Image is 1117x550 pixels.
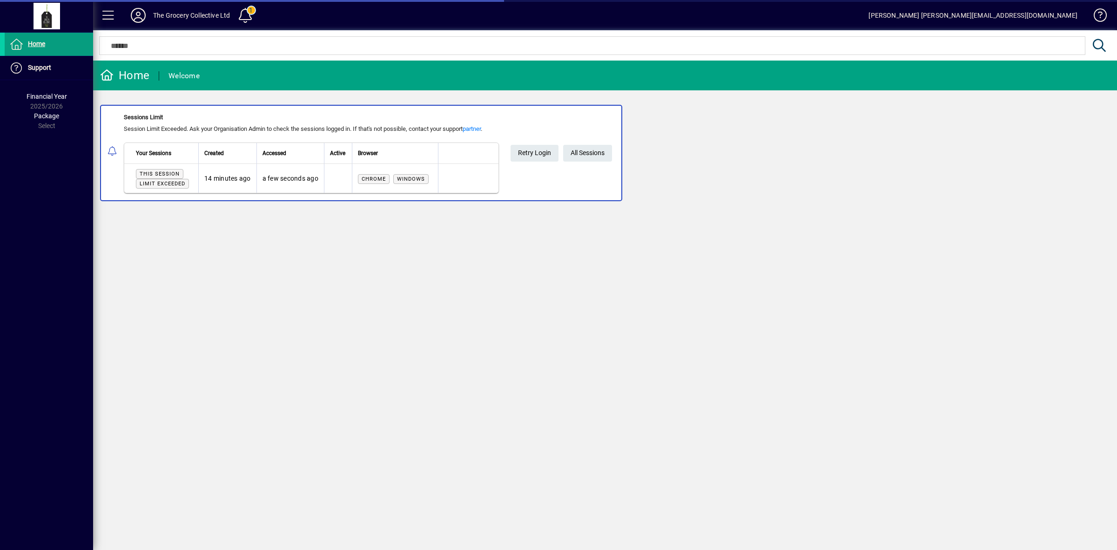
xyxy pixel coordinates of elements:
[198,164,256,193] td: 14 minutes ago
[868,8,1077,23] div: [PERSON_NAME] [PERSON_NAME][EMAIL_ADDRESS][DOMAIN_NAME]
[93,105,1117,201] app-alert-notification-menu-item: Sessions Limit
[28,40,45,48] span: Home
[204,148,224,158] span: Created
[27,93,67,100] span: Financial Year
[124,124,499,134] div: Session Limit Exceeded. Ask your Organisation Admin to check the sessions logged in. If that's no...
[262,148,286,158] span: Accessed
[28,64,51,71] span: Support
[34,112,59,120] span: Package
[362,176,386,182] span: Chrome
[397,176,425,182] span: Windows
[140,171,180,177] span: This session
[571,145,605,161] span: All Sessions
[518,145,551,161] span: Retry Login
[5,56,93,80] a: Support
[358,148,378,158] span: Browser
[124,113,499,122] div: Sessions Limit
[136,148,171,158] span: Your Sessions
[140,181,185,187] span: Limit exceeded
[463,125,481,132] a: partner
[511,145,558,162] button: Retry Login
[168,68,200,83] div: Welcome
[256,164,324,193] td: a few seconds ago
[153,8,230,23] div: The Grocery Collective Ltd
[100,68,149,83] div: Home
[123,7,153,24] button: Profile
[330,148,345,158] span: Active
[1087,2,1105,32] a: Knowledge Base
[563,145,612,162] a: All Sessions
